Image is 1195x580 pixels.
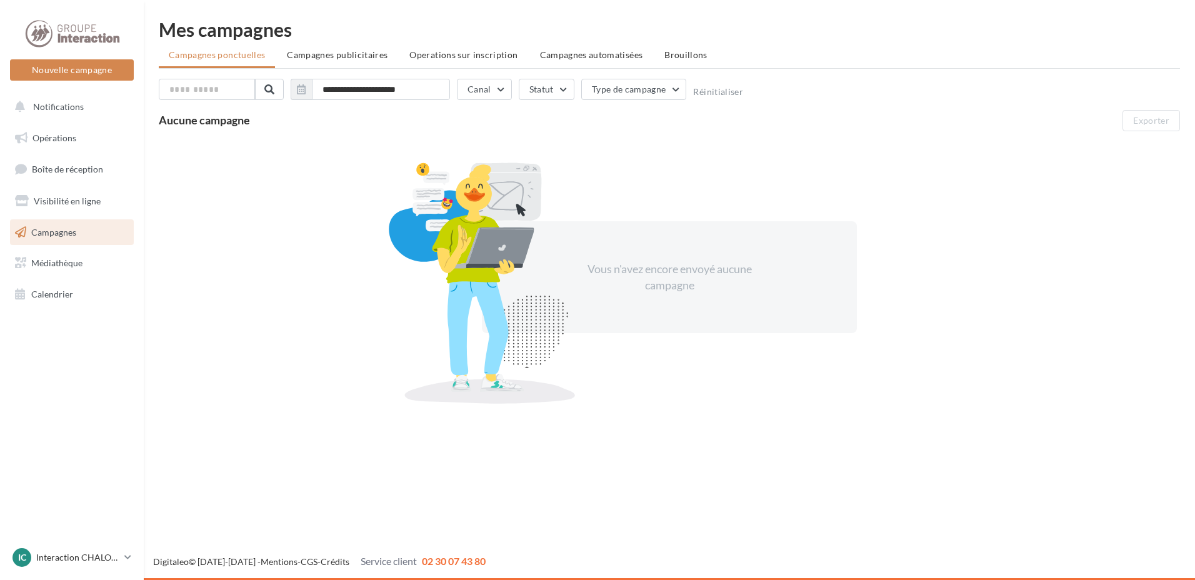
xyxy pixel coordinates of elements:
a: IC Interaction CHALONS EN [GEOGRAPHIC_DATA] [10,546,134,569]
span: Service client [361,555,417,567]
span: Boîte de réception [32,164,103,174]
span: Notifications [33,101,84,112]
p: Interaction CHALONS EN [GEOGRAPHIC_DATA] [36,551,119,564]
button: Canal [457,79,512,100]
div: Vous n'avez encore envoyé aucune campagne [562,261,777,293]
button: Réinitialiser [693,87,743,97]
a: Digitaleo [153,556,189,567]
span: Visibilité en ligne [34,196,101,206]
span: Campagnes automatisées [540,49,643,60]
button: Statut [519,79,574,100]
span: Operations sur inscription [409,49,517,60]
span: Campagnes publicitaires [287,49,387,60]
span: © [DATE]-[DATE] - - - [153,556,486,567]
a: Crédits [321,556,349,567]
a: Calendrier [7,281,136,307]
a: Boîte de réception [7,156,136,182]
span: Aucune campagne [159,113,250,127]
button: Notifications [7,94,131,120]
a: Campagnes [7,219,136,246]
div: Mes campagnes [159,20,1180,39]
a: Visibilité en ligne [7,188,136,214]
a: CGS [301,556,317,567]
span: Calendrier [31,289,73,299]
span: IC [18,551,26,564]
a: Mentions [261,556,297,567]
a: Opérations [7,125,136,151]
span: Campagnes [31,226,76,237]
span: 02 30 07 43 80 [422,555,486,567]
span: Médiathèque [31,257,82,268]
button: Exporter [1122,110,1180,131]
span: Opérations [32,132,76,143]
button: Type de campagne [581,79,687,100]
a: Médiathèque [7,250,136,276]
button: Nouvelle campagne [10,59,134,81]
span: Brouillons [664,49,707,60]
